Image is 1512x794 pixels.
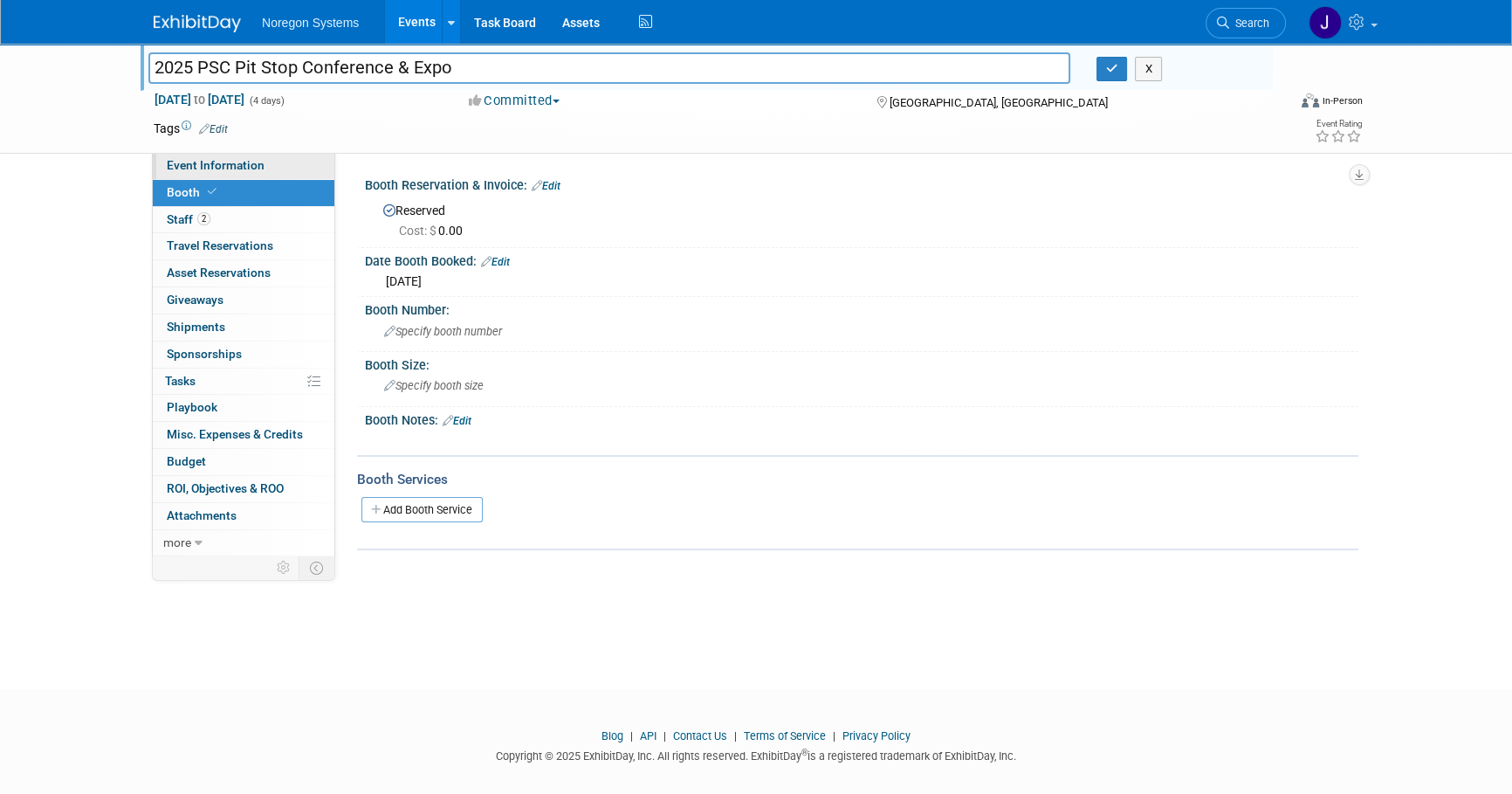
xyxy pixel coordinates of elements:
div: Reserved [378,197,1345,239]
img: Format-Inperson.png [1302,93,1319,107]
a: Giveaways [153,287,334,314]
span: Giveaways [167,293,223,307]
a: Edit [481,256,510,268]
span: more [163,535,191,549]
td: Tags [154,120,228,137]
div: In-Person [1322,94,1363,107]
a: API [640,729,656,742]
a: Asset Reservations [153,260,334,287]
div: Booth Notes: [365,407,1358,430]
span: [GEOGRAPHIC_DATA], [GEOGRAPHIC_DATA] [889,96,1107,109]
a: Misc. Expenses & Credits [153,422,334,448]
span: 2 [197,212,210,225]
span: Specify booth size [384,379,484,392]
span: to [191,93,208,107]
span: Cost: $ [399,224,438,238]
span: Budget [167,454,206,468]
div: Booth Reservation & Invoice: [365,172,1358,195]
sup: ® [801,748,808,757]
span: (4 days) [248,95,285,107]
div: Date Booth Booked: [365,248,1358,271]
a: Tasks [153,369,334,395]
a: more [153,530,334,556]
span: 0.00 [399,224,470,238]
span: ROI, Objectives & ROO [167,481,284,495]
a: Contact Us [673,729,727,742]
button: Committed [463,92,567,110]
span: Specify booth number [384,325,502,338]
button: X [1135,57,1162,81]
span: | [828,729,840,742]
a: Staff2 [153,207,334,233]
a: Edit [199,123,228,135]
span: Travel Reservations [167,238,273,252]
a: Shipments [153,314,334,341]
div: Event Format [1183,91,1363,117]
a: Privacy Policy [842,729,911,742]
span: | [626,729,637,742]
a: Sponsorships [153,342,334,368]
a: Attachments [153,503,334,529]
span: Tasks [165,374,196,388]
span: Attachments [167,508,237,522]
span: | [730,729,741,742]
a: Event Information [153,153,334,179]
a: Edit [532,180,560,192]
div: Booth Number: [365,297,1358,319]
span: [DATE] [DATE] [154,92,245,107]
a: Playbook [153,395,334,421]
span: Asset Reservations [167,266,271,280]
td: Toggle Event Tabs [299,556,335,579]
span: Shipments [167,320,225,334]
span: Booth [167,185,220,199]
div: Booth Size: [365,352,1358,374]
a: Blog [601,729,623,742]
a: ROI, Objectives & ROO [153,476,334,502]
span: Search [1229,17,1269,30]
span: [DATE] [386,274,422,288]
span: Noregon Systems [262,16,359,30]
span: Sponsorships [167,347,242,361]
a: Add Booth Service [361,497,483,522]
a: Edit [443,415,471,427]
a: Search [1206,8,1286,38]
span: Playbook [167,400,217,414]
i: Booth reservation complete [208,187,216,197]
span: | [659,729,670,742]
a: Travel Reservations [153,233,334,259]
span: Event Information [167,158,265,172]
a: Booth [153,180,334,206]
td: Personalize Event Tab Strip [269,556,299,579]
span: Staff [167,212,210,226]
span: Misc. Expenses & Credits [167,427,303,441]
div: Event Rating [1315,120,1362,128]
div: Booth Services [357,470,1358,489]
a: Terms of Service [744,729,826,742]
img: ExhibitDay [154,15,241,32]
img: Johana Gil [1309,6,1342,39]
a: Budget [153,449,334,475]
